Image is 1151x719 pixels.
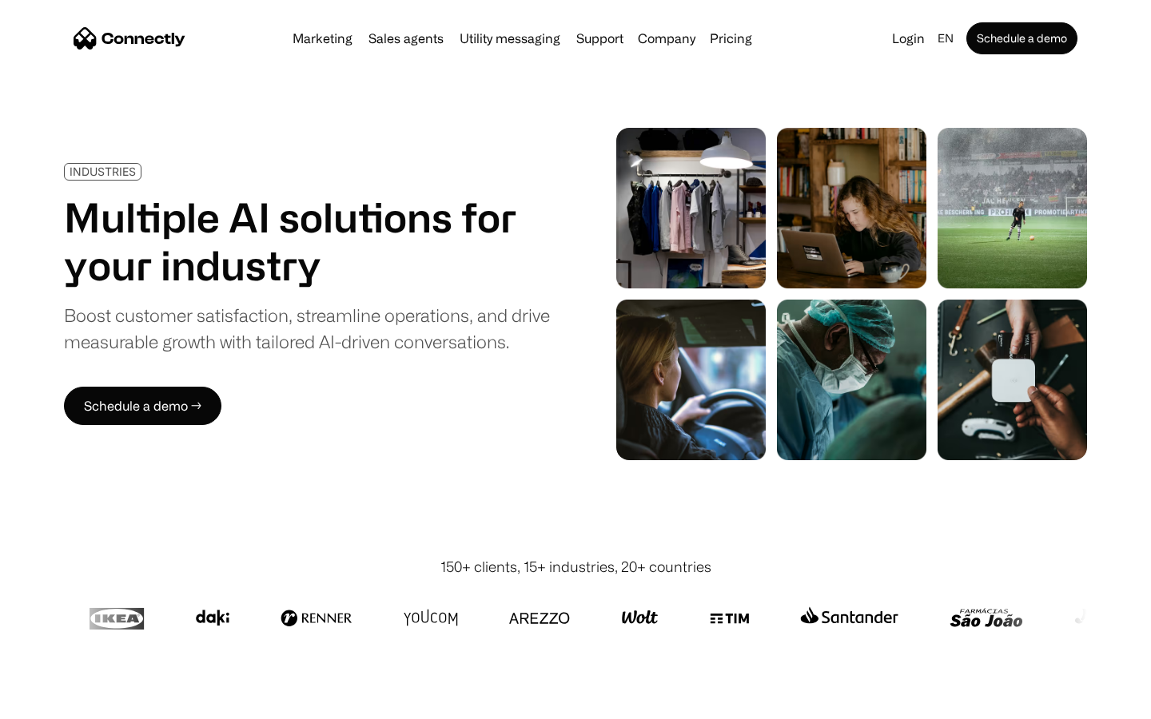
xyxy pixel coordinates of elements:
div: Company [638,27,695,50]
div: en [938,27,954,50]
ul: Language list [32,691,96,713]
a: Schedule a demo [966,22,1077,54]
aside: Language selected: English [16,689,96,713]
a: Sales agents [362,32,450,45]
div: INDUSTRIES [70,165,136,177]
a: Support [570,32,630,45]
a: Login [886,27,931,50]
div: 150+ clients, 15+ industries, 20+ countries [440,556,711,578]
a: Utility messaging [453,32,567,45]
div: Boost customer satisfaction, streamline operations, and drive measurable growth with tailored AI-... [64,302,550,355]
a: Schedule a demo → [64,387,221,425]
a: Marketing [286,32,359,45]
a: Pricing [703,32,759,45]
h1: Multiple AI solutions for your industry [64,193,550,289]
